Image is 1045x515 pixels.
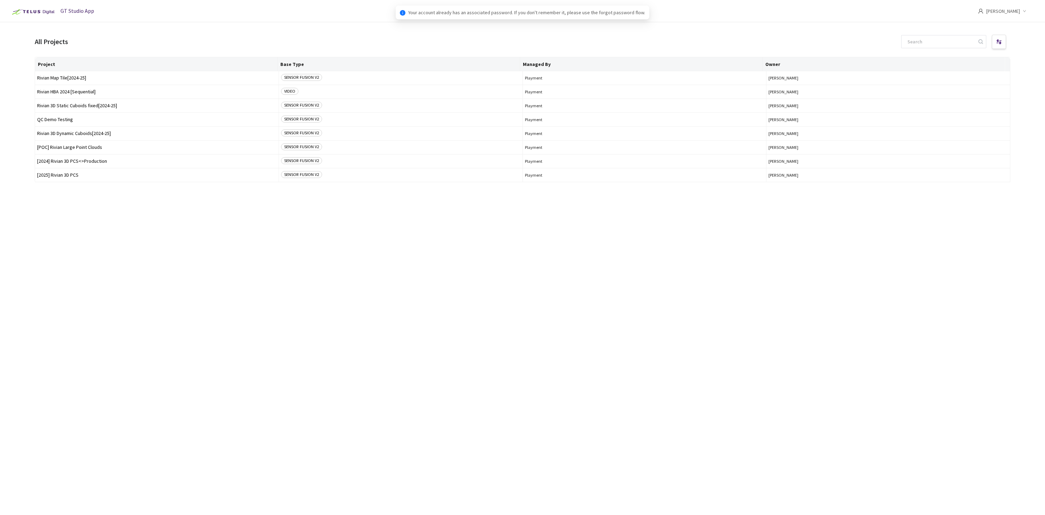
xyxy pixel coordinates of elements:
[525,159,764,164] span: Playment
[903,35,977,48] input: Search
[525,172,764,178] span: Playment
[525,145,764,150] span: Playment
[37,145,277,150] span: [POC] Rivian Large Point Clouds
[281,157,322,164] span: SENSOR FUSION V2
[35,57,278,71] th: Project
[763,57,1005,71] th: Owner
[768,172,1008,178] span: [PERSON_NAME]
[281,129,322,136] span: SENSOR FUSION V2
[525,89,764,94] span: Playment
[8,6,57,17] img: Telus
[525,131,764,136] span: Playment
[278,57,520,71] th: Base Type
[520,57,763,71] th: Managed By
[1023,9,1026,13] span: down
[978,8,984,14] span: user
[37,159,277,164] span: [2024] Rivian 3D PCS<>Production
[35,36,68,47] div: All Projects
[525,103,764,108] span: Playment
[281,171,322,178] span: SENSOR FUSION V2
[768,145,1008,150] span: [PERSON_NAME]
[281,143,322,150] span: SENSOR FUSION V2
[60,7,94,14] span: GT Studio App
[281,88,298,95] span: VIDEO
[37,75,277,81] span: Rivian Map Tile[2024-25]
[525,117,764,122] span: Playment
[525,75,764,81] span: Playment
[281,116,322,123] span: SENSOR FUSION V2
[768,89,1008,94] span: [PERSON_NAME]
[37,131,277,136] span: Rivian 3D Dynamic Cuboids[2024-25]
[400,10,405,16] span: info-circle
[408,9,645,16] span: Your account already has an associated password. If you don't remember it, please use the forgot ...
[768,103,1008,108] span: [PERSON_NAME]
[768,131,1008,136] span: [PERSON_NAME]
[768,159,1008,164] span: [PERSON_NAME]
[37,89,277,94] span: Rivian HBA 2024 [Sequential]
[768,117,1008,122] span: [PERSON_NAME]
[281,74,322,81] span: SENSOR FUSION V2
[768,75,1008,81] span: [PERSON_NAME]
[37,103,277,108] span: Rivian 3D Static Cuboids fixed[2024-25]
[37,117,277,122] span: QC Demo Testing
[281,102,322,109] span: SENSOR FUSION V2
[37,172,277,178] span: [2025] Rivian 3D PCS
